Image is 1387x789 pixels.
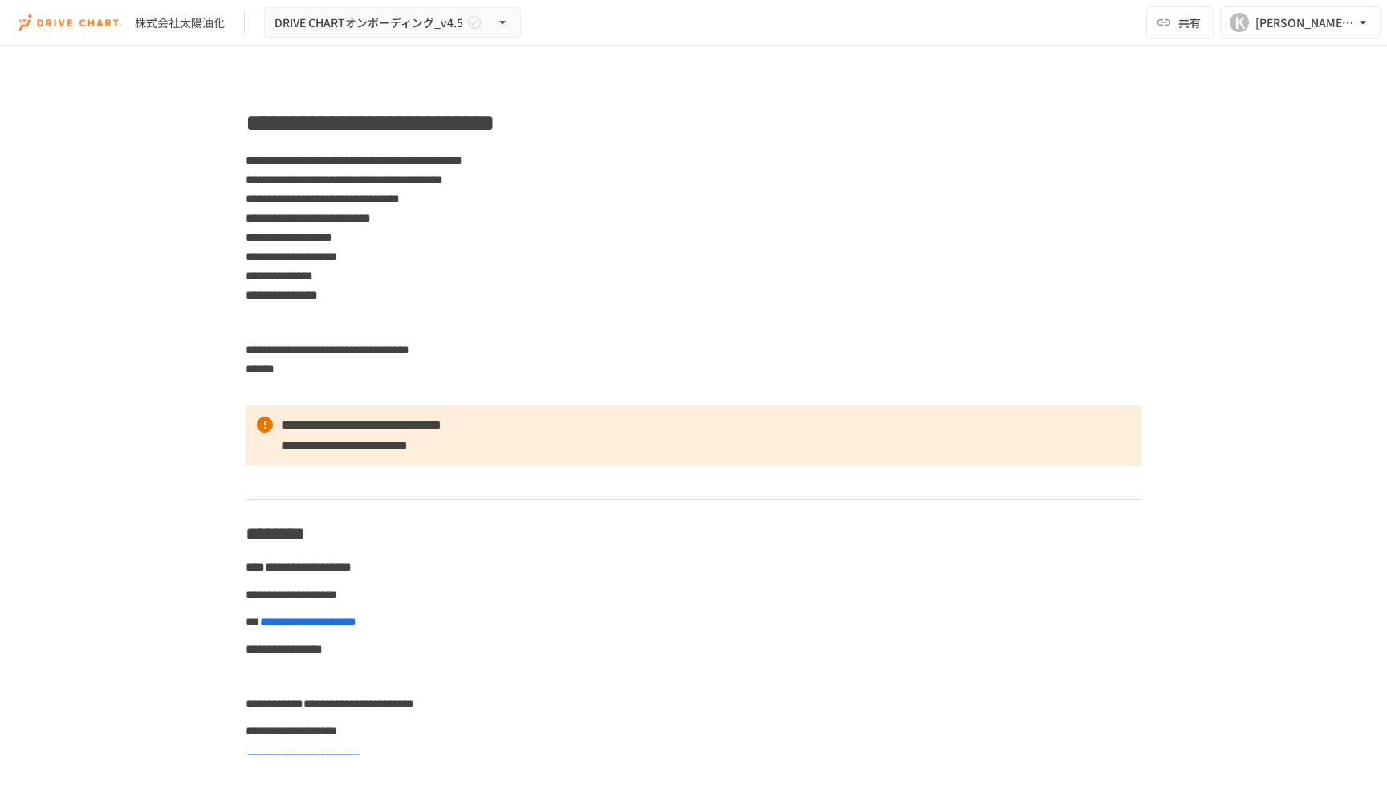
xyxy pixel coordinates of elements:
div: K [1230,13,1249,32]
span: 共有 [1178,14,1201,31]
img: i9VDDS9JuLRLX3JIUyK59LcYp6Y9cayLPHs4hOxMB9W [19,10,122,35]
div: 株式会社太陽油化 [135,14,225,31]
span: DRIVE CHARTオンボーディング_v4.5 [275,13,463,33]
button: 共有 [1146,6,1214,39]
div: [PERSON_NAME][EMAIL_ADDRESS][PERSON_NAME][DOMAIN_NAME] [1255,13,1355,33]
button: K[PERSON_NAME][EMAIL_ADDRESS][PERSON_NAME][DOMAIN_NAME] [1220,6,1381,39]
button: DRIVE CHARTオンボーディング_v4.5 [264,7,521,39]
